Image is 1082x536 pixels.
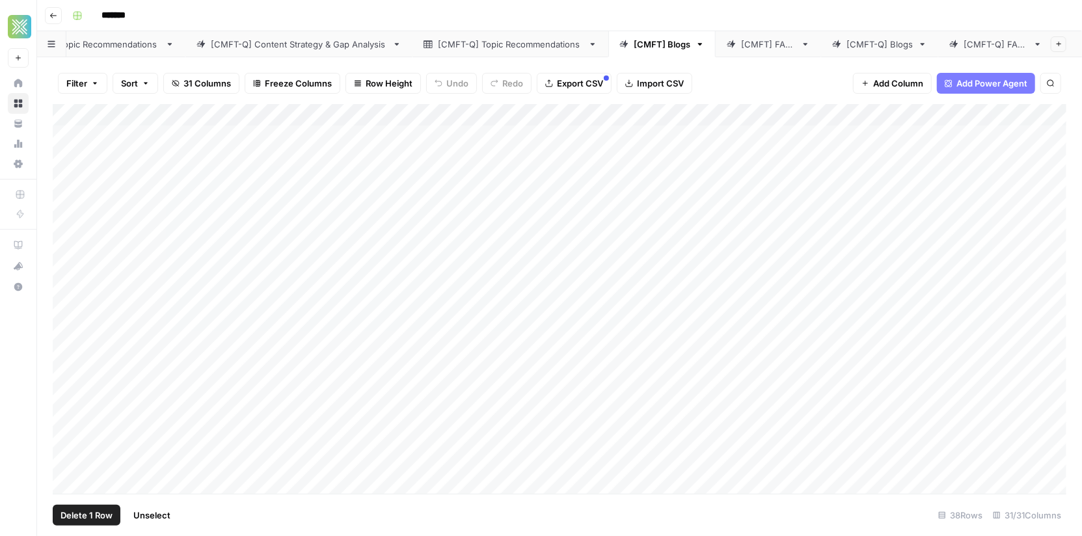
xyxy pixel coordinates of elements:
[617,73,692,94] button: Import CSV
[853,73,932,94] button: Add Column
[937,73,1035,94] button: Add Power Agent
[8,276,29,297] button: Help + Support
[8,93,29,114] a: Browse
[741,38,796,51] div: [CMFT] FAQs
[873,77,923,90] span: Add Column
[482,73,532,94] button: Redo
[964,38,1028,51] div: [CMFT-Q] FAQs
[211,38,387,51] div: [CMFT-Q] Content Strategy & Gap Analysis
[265,77,332,90] span: Freeze Columns
[183,77,231,90] span: 31 Columns
[126,505,178,526] button: Unselect
[8,73,29,94] a: Home
[185,31,413,57] a: [CMFT-Q] Content Strategy & Gap Analysis
[426,73,477,94] button: Undo
[66,77,87,90] span: Filter
[8,133,29,154] a: Usage
[938,31,1053,57] a: [CMFT-Q] FAQs
[8,256,28,276] div: What's new?
[113,73,158,94] button: Sort
[53,505,120,526] button: Delete 1 Row
[8,10,29,43] button: Workspace: Xponent21
[58,73,107,94] button: Filter
[821,31,938,57] a: [CMFT-Q] Blogs
[502,77,523,90] span: Redo
[716,31,821,57] a: [CMFT] FAQs
[345,73,421,94] button: Row Height
[33,31,185,57] a: Topic Recommendations
[933,505,988,526] div: 38 Rows
[446,77,468,90] span: Undo
[956,77,1027,90] span: Add Power Agent
[537,73,612,94] button: Export CSV
[846,38,913,51] div: [CMFT-Q] Blogs
[8,15,31,38] img: Xponent21 Logo
[634,38,690,51] div: [CMFT] Blogs
[988,505,1066,526] div: 31/31 Columns
[163,73,239,94] button: 31 Columns
[413,31,608,57] a: [CMFT-Q] Topic Recommendations
[608,31,716,57] a: [CMFT] Blogs
[59,38,160,51] div: Topic Recommendations
[8,113,29,134] a: Your Data
[245,73,340,94] button: Freeze Columns
[8,256,29,276] button: What's new?
[637,77,684,90] span: Import CSV
[121,77,138,90] span: Sort
[8,235,29,256] a: AirOps Academy
[8,154,29,174] a: Settings
[557,77,603,90] span: Export CSV
[61,509,113,522] span: Delete 1 Row
[133,509,170,522] span: Unselect
[366,77,413,90] span: Row Height
[438,38,583,51] div: [CMFT-Q] Topic Recommendations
